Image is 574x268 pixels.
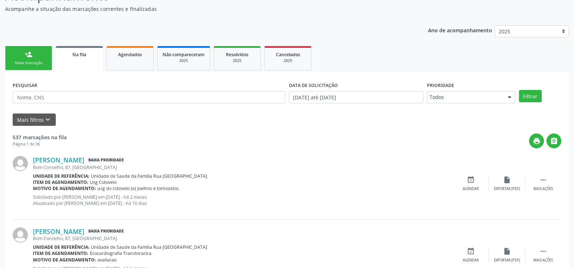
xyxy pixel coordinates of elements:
b: Motivo de agendamento: [33,185,96,191]
button: Mais filtroskeyboard_arrow_down [13,114,56,126]
div: person_add [25,50,33,58]
a: [PERSON_NAME] [33,156,84,164]
span: Todos [430,94,500,101]
b: Unidade de referência: [33,244,89,250]
p: Ano de acompanhamento [428,25,492,34]
i: event_available [467,176,475,184]
p: Solicitado por [PERSON_NAME] em [DATE] - há 2 meses Atualizado por [PERSON_NAME] em [DATE] - há 1... [33,194,453,206]
div: Página 1 de 36 [13,141,67,147]
i: insert_drive_file [503,176,511,184]
span: Agendados [118,51,142,58]
b: Item de agendamento: [33,250,88,256]
button: Filtrar [519,90,542,102]
input: Selecione um intervalo [289,91,423,103]
i:  [550,137,558,145]
span: avaliacao [97,257,117,263]
label: PESQUISAR [13,80,37,91]
b: Item de agendamento: [33,179,88,185]
i: print [533,137,541,145]
span: Ecocardiografia Transtoracica [90,250,151,256]
div: Bom Conselho, 87, [GEOGRAPHIC_DATA] [33,235,453,242]
label: DATA DE SOLICITAÇÃO [289,80,338,91]
b: Motivo de agendamento: [33,257,96,263]
div: 2025 [270,58,306,63]
button:  [546,133,561,148]
label: Prioridade [427,80,454,91]
button: print [529,133,544,148]
strong: 537 marcações na fila [13,134,67,141]
div: Exportar (PDF) [494,258,520,263]
span: Baixa Prioridade [87,228,125,235]
span: Baixa Prioridade [87,156,125,164]
span: usg do cotovelo (e) joelhos e tornozelos. [97,185,180,191]
span: Resolvidos [226,51,248,58]
div: 2025 [163,58,205,63]
div: Mais ações [533,186,553,191]
img: img [13,227,28,243]
p: Acompanhe a situação das marcações correntes e finalizadas [5,5,400,13]
div: Agendar [463,186,479,191]
i:  [539,247,547,255]
div: Agendar [463,258,479,263]
input: Nome, CNS [13,91,285,103]
div: Mais ações [533,258,553,263]
span: Unidade de Saude da Familia Rua [GEOGRAPHIC_DATA] [91,244,207,250]
div: 2025 [219,58,255,63]
i: event_available [467,247,475,255]
i:  [539,176,547,184]
div: Bom Conselho, 87, [GEOGRAPHIC_DATA] [33,164,453,170]
img: img [13,156,28,171]
i: keyboard_arrow_down [44,116,52,124]
span: Cancelados [276,51,300,58]
span: Na fila [72,51,86,58]
i: insert_drive_file [503,247,511,255]
a: [PERSON_NAME] [33,227,84,235]
div: Exportar (PDF) [494,186,520,191]
span: Usg Cotovelo [90,179,117,185]
div: Nova marcação [11,60,47,66]
b: Unidade de referência: [33,173,89,179]
span: Unidade de Saude da Familia Rua [GEOGRAPHIC_DATA] [91,173,207,179]
span: Não compareceram [163,51,205,58]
